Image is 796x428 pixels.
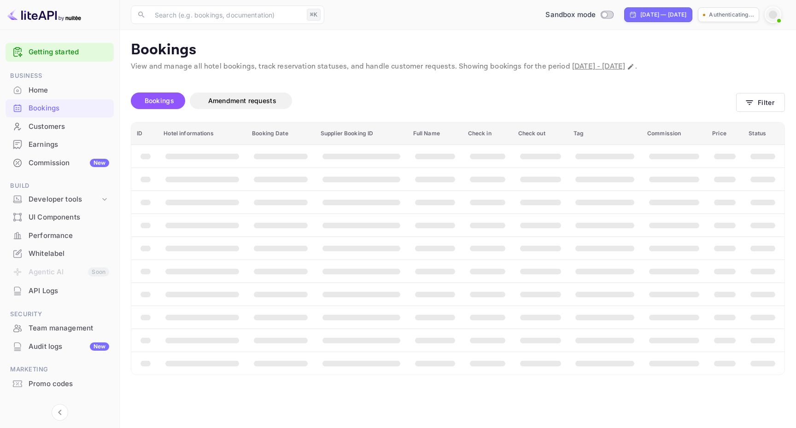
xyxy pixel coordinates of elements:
[626,62,635,71] button: Change date range
[6,43,114,62] div: Getting started
[29,121,109,132] div: Customers
[6,282,114,300] div: API Logs
[545,10,596,20] span: Sandbox mode
[6,181,114,191] span: Build
[29,158,109,168] div: Commission
[640,11,686,19] div: [DATE] — [DATE]
[7,7,81,22] img: LiteAPI logo
[208,97,276,104] span: Amendment requests
[29,323,109,334] div: Team management
[29,212,109,223] div: UI Components
[6,81,114,98] a: Home
[709,11,754,19] p: Authenticating...
[6,319,114,337] div: Team management
[462,122,513,145] th: Check in
[307,9,321,21] div: ⌘K
[131,41,785,59] p: Bookings
[29,139,109,150] div: Earnings
[145,97,174,104] span: Bookings
[90,159,109,167] div: New
[158,122,246,145] th: Hotel informations
[131,122,158,145] th: ID
[6,338,114,355] a: Audit logsNew
[29,379,109,389] div: Promo codes
[6,282,114,299] a: API Logs
[29,103,109,114] div: Bookings
[707,122,743,145] th: Price
[29,194,100,205] div: Developer tools
[149,6,303,24] input: Search (e.g. bookings, documentation)
[408,122,462,145] th: Full Name
[6,375,114,393] div: Promo codes
[131,93,736,109] div: account-settings tabs
[29,286,109,296] div: API Logs
[6,99,114,117] div: Bookings
[6,99,114,116] a: Bookings
[6,154,114,171] a: CommissionNew
[6,309,114,319] span: Security
[6,154,114,172] div: CommissionNew
[131,61,785,72] p: View and manage all hotel bookings, track reservation statuses, and handle customer requests. Sho...
[6,208,114,226] div: UI Components
[315,122,408,145] th: Supplier Booking ID
[29,341,109,352] div: Audit logs
[568,122,642,145] th: Tag
[6,71,114,81] span: Business
[6,208,114,226] a: UI Components
[572,62,625,71] span: [DATE] - [DATE]
[6,118,114,136] div: Customers
[513,122,568,145] th: Check out
[6,364,114,375] span: Marketing
[6,319,114,336] a: Team management
[29,231,109,241] div: Performance
[6,227,114,245] div: Performance
[6,191,114,208] div: Developer tools
[736,93,785,112] button: Filter
[6,338,114,356] div: Audit logsNew
[6,245,114,262] a: Whitelabel
[246,122,315,145] th: Booking Date
[6,136,114,154] div: Earnings
[131,122,784,375] table: booking table
[743,122,784,145] th: Status
[6,118,114,135] a: Customers
[542,10,617,20] div: Switch to Production mode
[29,85,109,96] div: Home
[29,47,109,58] a: Getting started
[90,342,109,351] div: New
[6,136,114,153] a: Earnings
[6,375,114,392] a: Promo codes
[6,245,114,263] div: Whitelabel
[6,227,114,244] a: Performance
[52,404,68,421] button: Collapse navigation
[642,122,707,145] th: Commission
[29,249,109,259] div: Whitelabel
